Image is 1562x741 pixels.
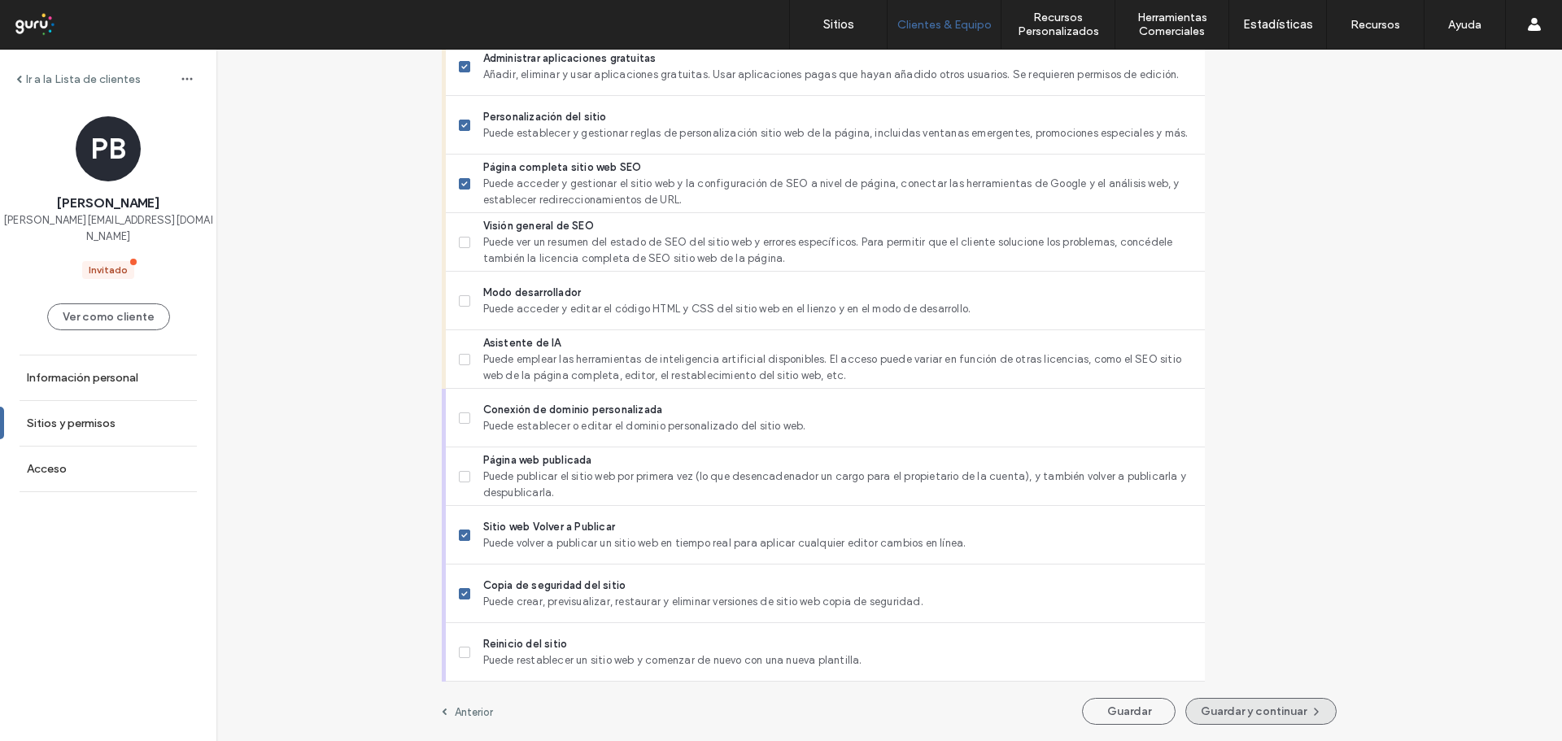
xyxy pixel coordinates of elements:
[1243,17,1313,32] label: Estadísticas
[483,519,1192,535] span: Sitio web Volver a Publicar
[27,416,116,430] label: Sitios y permisos
[1448,18,1481,32] label: Ayuda
[483,176,1192,208] span: Puede acceder y gestionar el sitio web y la configuración de SEO a nivel de página, conectar las ...
[89,263,128,277] div: Invitado
[483,418,1192,434] span: Puede establecer o editar el dominio personalizado del sitio web.
[483,578,1192,594] span: Copia de seguridad del sitio
[483,159,1192,176] span: Página completa sitio web SEO
[442,705,493,718] a: Anterior
[483,67,1192,83] span: Añadir, eliminar y usar aplicaciones gratuitas. Usar aplicaciones pagas que hayan añadido otros u...
[27,462,67,476] label: Acceso
[823,17,854,32] label: Sitios
[483,301,1192,317] span: Puede acceder y editar el código HTML y CSS del sitio web en el lienzo y en el modo de desarrollo.
[483,535,1192,551] span: Puede volver a publicar un sitio web en tiempo real para aplicar cualquier editor cambios en línea.
[483,594,1192,610] span: Puede crear, previsualizar, restaurar y eliminar versiones de sitio web copia de seguridad.
[483,335,1192,351] span: Asistente de IA
[483,285,1192,301] span: Modo desarrollador
[26,72,141,86] label: Ir a la Lista de clientes
[483,218,1192,234] span: Visión general de SEO
[483,452,1192,469] span: Página web publicada
[483,469,1192,501] span: Puede publicar el sitio web por primera vez (lo que desencadenador un cargo para el propietario d...
[1350,18,1400,32] label: Recursos
[897,18,992,32] label: Clientes & Equipo
[483,652,1192,669] span: Puede restablecer un sitio web y comenzar de nuevo con una nueva plantilla.
[483,125,1192,142] span: Puede establecer y gestionar reglas de personalización sitio web de la página, incluidas ventanas...
[35,11,80,26] span: Ayuda
[1185,698,1337,725] button: Guardar y continuar
[1001,11,1115,38] label: Recursos Personalizados
[483,109,1192,125] span: Personalización del sitio
[483,351,1192,384] span: Puede emplear las herramientas de inteligencia artificial disponibles. El acceso puede variar en ...
[1082,698,1176,725] button: Guardar
[483,50,1192,67] span: Administrar aplicaciones gratuitas
[483,234,1192,267] span: Puede ver un resumen del estado de SEO del sitio web y errores específicos. Para permitir que el ...
[27,371,138,385] label: Información personal
[57,194,159,212] span: [PERSON_NAME]
[455,706,493,718] label: Anterior
[1115,11,1228,38] label: Herramientas Comerciales
[483,636,1192,652] span: Reinicio del sitio
[47,303,170,330] button: Ver como cliente
[483,402,1192,418] span: Conexión de dominio personalizada
[76,116,141,181] div: PB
